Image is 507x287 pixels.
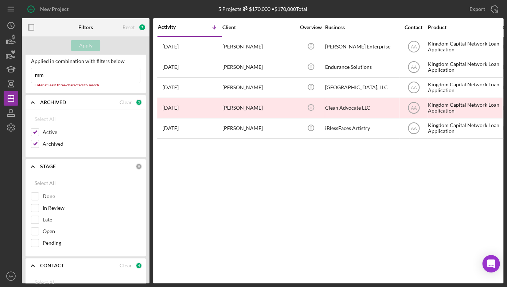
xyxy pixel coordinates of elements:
[222,98,295,118] div: [PERSON_NAME]
[410,85,416,90] text: AA
[428,58,501,77] div: Kingdom Capital Network Loan Application
[222,24,295,30] div: Client
[31,176,59,190] button: Select All
[325,24,398,30] div: Business
[325,119,398,138] div: iBlessFaces Artistry
[428,98,501,118] div: Kingdom Capital Network Loan Application
[428,37,501,56] div: Kingdom Capital Network Loan Application
[222,58,295,77] div: [PERSON_NAME]
[400,24,427,30] div: Contact
[79,40,93,51] div: Apply
[35,112,56,126] div: Select All
[136,99,142,106] div: 2
[9,274,13,278] text: AA
[31,83,140,87] div: Enter at least three characters to search.
[43,239,140,247] label: Pending
[410,106,416,111] text: AA
[410,65,416,70] text: AA
[222,78,295,97] div: [PERSON_NAME]
[43,216,140,223] label: Late
[71,40,100,51] button: Apply
[40,164,56,169] b: STAGE
[31,58,140,64] div: Applied in combination with filters below
[40,99,66,105] b: ARCHIVED
[43,129,140,136] label: Active
[31,112,59,126] button: Select All
[163,125,179,131] time: 2025-05-20 18:02
[122,24,135,30] div: Reset
[40,263,64,268] b: CONTACT
[462,2,503,16] button: Export
[120,99,132,105] div: Clear
[163,64,179,70] time: 2025-06-26 20:07
[43,140,140,148] label: Archived
[297,24,324,30] div: Overview
[325,37,398,56] div: [PERSON_NAME] Enterprise
[222,37,295,56] div: [PERSON_NAME]
[163,44,179,50] time: 2025-07-02 17:37
[139,24,146,31] div: 7
[241,6,270,12] div: $170,000
[410,126,416,131] text: AA
[428,78,501,97] div: Kingdom Capital Network Loan Application
[325,58,398,77] div: Endurance Solutions
[218,6,307,12] div: 5 Projects • $170,000 Total
[136,163,142,170] div: 0
[136,262,142,269] div: 4
[163,84,179,90] time: 2025-06-25 18:51
[428,119,501,138] div: Kingdom Capital Network Loan Application
[43,193,140,200] label: Done
[428,24,501,30] div: Product
[78,24,93,30] b: Filters
[410,44,416,50] text: AA
[4,269,18,283] button: AA
[120,263,132,268] div: Clear
[325,78,398,97] div: [GEOGRAPHIC_DATA], LLC
[469,2,485,16] div: Export
[158,24,190,30] div: Activity
[163,105,179,111] time: 2025-06-19 15:38
[43,228,140,235] label: Open
[325,98,398,118] div: Clean Advocate LLC
[22,2,76,16] button: New Project
[35,176,56,190] div: Select All
[40,2,69,16] div: New Project
[222,119,295,138] div: [PERSON_NAME]
[43,204,140,212] label: In Review
[482,255,500,272] div: Open Intercom Messenger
